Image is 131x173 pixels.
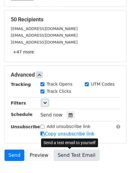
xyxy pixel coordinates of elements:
[11,124,40,129] strong: Unsubscribe
[47,123,91,130] label: Add unsubscribe link
[40,112,63,118] span: Send now
[101,144,131,173] iframe: Chat Widget
[11,71,120,78] h5: Advanced
[4,150,24,161] a: Send
[11,40,78,44] small: [EMAIL_ADDRESS][DOMAIN_NAME]
[11,101,26,105] strong: Filters
[91,81,115,87] label: UTM Codes
[11,82,31,87] strong: Tracking
[11,26,78,31] small: [EMAIL_ADDRESS][DOMAIN_NAME]
[26,150,52,161] a: Preview
[54,150,99,161] a: Send Test Email
[11,16,120,23] h5: 50 Recipients
[47,88,71,95] label: Track Clicks
[11,48,36,56] a: +47 more
[101,144,131,173] div: Widget de chat
[41,138,98,147] div: Send a test email to yourself
[47,81,73,87] label: Track Opens
[11,112,32,117] strong: Schedule
[11,33,78,38] small: [EMAIL_ADDRESS][DOMAIN_NAME]
[40,131,94,137] a: Copy unsubscribe link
